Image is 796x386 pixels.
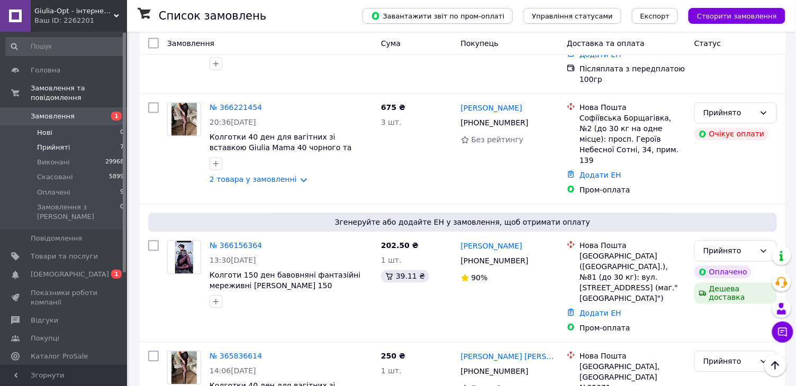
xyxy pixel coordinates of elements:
img: Фото товару [175,241,193,274]
span: 14:06[DATE] [210,367,256,375]
span: 9 [120,188,124,197]
span: [PHONE_NUMBER] [461,257,529,265]
span: 250 ₴ [381,352,405,361]
span: [PHONE_NUMBER] [461,119,529,127]
span: Доставка та оплата [567,39,645,48]
span: Покупець [461,39,499,48]
span: 0 [120,128,124,137]
div: Пром-оплата [580,185,686,196]
button: Завантажити звіт по пром-оплаті [363,8,513,24]
a: Фото товару [167,241,201,274]
span: Згенеруйте або додайте ЕН у замовлення, щоб отримати оплату [152,217,773,228]
img: Фото товару [171,352,197,384]
a: [PERSON_NAME] [461,103,522,114]
span: Cума [381,39,401,48]
span: 675 ₴ [381,104,405,112]
a: Додати ЕН [580,309,621,318]
div: Пром-оплата [580,323,686,334]
span: Головна [31,66,60,75]
span: 0 [120,203,124,222]
div: Прийнято [703,356,755,367]
span: Управління статусами [532,12,613,20]
div: Прийнято [703,245,755,257]
a: Додати ЕН [580,171,621,180]
a: [PERSON_NAME] [461,241,522,252]
button: Створити замовлення [689,8,785,24]
span: 1 [111,270,122,279]
a: Фото товару [167,103,201,136]
span: Каталог ProSale [31,352,88,361]
span: 29968 [105,158,124,167]
span: Статус [694,39,721,48]
div: Прийнято [703,107,755,119]
h1: Список замовлень [159,10,266,22]
span: Оплачені [37,188,70,197]
span: Виконані [37,158,70,167]
div: [GEOGRAPHIC_DATA] ([GEOGRAPHIC_DATA].), №81 (до 30 кг): вул. [STREET_ADDRESS] (маг."[GEOGRAPHIC_D... [580,251,686,304]
img: Фото товару [171,103,197,136]
span: Показники роботи компанії [31,288,98,307]
span: Покупці [31,334,59,343]
span: Прийняті [37,143,70,152]
span: 7 [120,143,124,152]
div: Нова Пошта [580,241,686,251]
span: Створити замовлення [697,12,777,20]
span: Giulia-Opt - інтернет-магазин жіночих колготок [34,6,114,16]
a: Фото товару [167,351,201,385]
div: Ваш ID: 2262201 [34,16,127,25]
span: Відгуки [31,316,58,325]
div: Нова Пошта [580,351,686,362]
div: Післяплата з передплатою 100гр [580,64,686,85]
span: Без рейтингу [472,136,524,144]
span: Нові [37,128,52,137]
div: Нова Пошта [580,103,686,113]
span: Експорт [640,12,670,20]
span: 1 шт. [381,367,402,375]
span: Замовлення з [PERSON_NAME] [37,203,120,222]
a: [PERSON_NAME] [PERSON_NAME] [461,352,559,362]
span: 20:36[DATE] [210,118,256,127]
span: 5899 [109,172,124,182]
span: 202.50 ₴ [381,242,419,250]
span: 90% [472,274,488,282]
button: Експорт [632,8,679,24]
div: Дешева доставка [694,283,777,304]
input: Пошук [5,37,125,56]
div: 39.11 ₴ [381,270,429,283]
span: 1 шт. [381,256,402,265]
button: Чат з покупцем [772,321,793,343]
span: Товари та послуги [31,252,98,261]
span: 13:30[DATE] [210,256,256,265]
div: Очікує оплати [694,128,769,141]
span: Замовлення [167,39,214,48]
a: № 366156364 [210,242,262,250]
span: Повідомлення [31,234,82,243]
a: 2 товара у замовленні [210,176,297,184]
a: Колготи 150 ден бавовняні фантазійні мереживні [PERSON_NAME] 150 бордового кольору 3 розмір [210,271,360,301]
a: № 365836614 [210,352,262,361]
span: Завантажити звіт по пром-оплаті [371,11,504,21]
div: Софіївська Борщагівка, №2 (до 30 кг на одне місце): просп. Героїв Небесної Сотні, 34, прим. 139 [580,113,686,166]
span: 3 шт. [381,118,402,127]
span: [DEMOGRAPHIC_DATA] [31,270,109,279]
span: Замовлення та повідомлення [31,84,127,103]
a: № 366221454 [210,104,262,112]
a: Створити замовлення [678,11,785,20]
span: [PHONE_NUMBER] [461,367,529,376]
div: Оплачено [694,266,752,279]
button: Наверх [764,354,786,376]
a: Колготки 40 ден для вагітних зі вставкою Giulia Mama 40 чорного та бежевого кольорів розміри 2 3 ... [210,133,354,173]
span: 1 [111,112,122,121]
span: Скасовані [37,172,73,182]
span: Замовлення [31,112,75,121]
button: Управління статусами [523,8,621,24]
